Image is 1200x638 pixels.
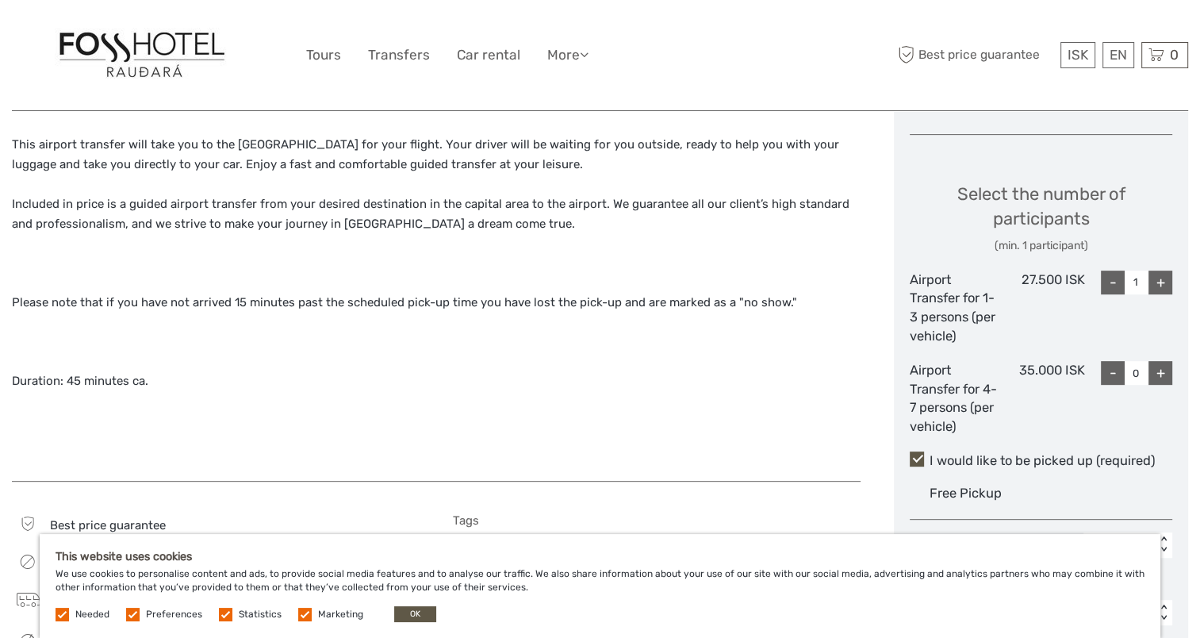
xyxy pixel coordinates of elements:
a: Car rental [457,44,520,67]
label: Needed [75,608,109,621]
a: Tours [306,44,341,67]
div: We use cookies to personalise content and ads, to provide social media features and to analyse ou... [40,534,1160,638]
a: Transfers [368,44,430,67]
label: Marketing [318,608,363,621]
div: + [1148,271,1172,294]
span: ISK [1068,47,1088,63]
span: Best price guarantee [894,42,1056,68]
label: Statistics [239,608,282,621]
div: Sightseeing in [GEOGRAPHIC_DATA] (price is pr hour) [910,532,1083,592]
p: Duration: 45 minutes ca. [12,371,861,412]
div: < > [1157,536,1171,553]
label: Preferences [146,608,202,621]
p: This airport transfer will take you to the [GEOGRAPHIC_DATA] for your flight. Your driver will be... [12,135,861,175]
div: + [1148,361,1172,385]
img: 1559-95cbafc2-de5e-4f3b-9b0d-0fc3a3bc0dff_logo_big.jpg [55,28,229,83]
button: Open LiveChat chat widget [182,25,201,44]
div: Airport Transfer for 1-3 persons (per vehicle) [910,271,997,345]
div: 35.000 ISK [998,361,1085,436]
div: (min. 1 participant) [910,238,1172,254]
div: Select the number of participants [910,182,1172,254]
div: 27.500 ISK [998,271,1085,345]
div: EN [1102,42,1134,68]
h5: Tags [453,513,861,528]
span: 0 [1167,47,1181,63]
span: Free Pickup [930,486,1002,501]
div: Airport Transfer for 4-7 persons (per vehicle) [910,361,997,436]
div: - [1101,271,1125,294]
div: < > [1157,605,1171,621]
label: I would like to be picked up (required) [910,452,1172,471]
a: More [547,44,588,67]
button: OK [394,606,436,622]
h5: This website uses cookies [56,550,1144,563]
p: Included in price is a guided airport transfer from your desired destination in the capital area ... [12,194,861,235]
p: Please note that if you have not arrived 15 minutes past the scheduled pick-up time you have lost... [12,293,861,313]
div: - [1101,361,1125,385]
p: We're away right now. Please check back later! [22,28,179,40]
span: Best price guarantee [50,518,166,532]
